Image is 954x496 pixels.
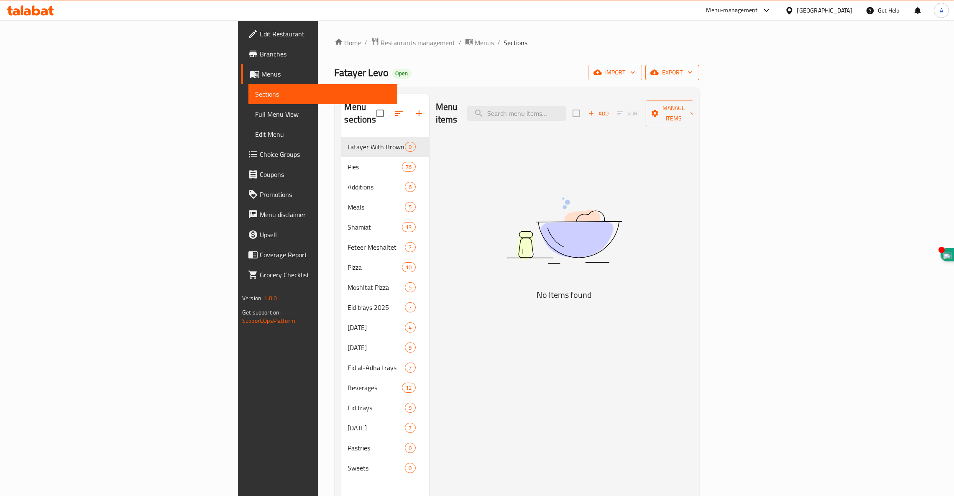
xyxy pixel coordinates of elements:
[588,65,642,80] button: import
[405,344,415,352] span: 9
[241,164,397,184] a: Coupons
[371,37,455,48] a: Restaurants management
[405,322,415,332] div: items
[405,324,415,332] span: 4
[260,270,391,280] span: Grocery Checklist
[348,142,405,152] span: Fatayer With Brown Dough
[645,65,699,80] button: export
[467,106,566,121] input: search
[348,363,405,373] span: Eid al-Adha trays
[348,202,405,212] span: Meals
[402,223,415,231] span: 13
[248,124,397,144] a: Edit Menu
[348,302,405,312] div: Eid trays 2025
[264,293,277,304] span: 1.0.0
[348,463,405,473] span: Sweets
[260,29,391,39] span: Edit Restaurant
[348,403,405,413] span: Eid trays
[405,464,415,472] span: 0
[241,205,397,225] a: Menu disclaimer
[405,364,415,372] span: 7
[371,105,389,122] span: Select all sections
[348,343,405,353] div: Ramadan 2024
[405,284,415,291] span: 5
[341,458,429,478] div: Sweets0
[460,288,669,302] h5: No Items found
[341,177,429,197] div: Additions6
[460,175,669,286] img: dish.svg
[341,398,429,418] div: Eid trays9
[940,6,943,15] span: A
[392,69,412,79] div: Open
[405,463,415,473] div: items
[348,242,405,252] span: Feteer Meshaltet
[348,162,402,172] span: Pies
[241,245,397,265] a: Coverage Report
[348,262,402,272] span: Pizza
[348,182,405,192] span: Additions
[255,129,391,139] span: Edit Menu
[341,137,429,157] div: Fatayer With Brown Dough0
[341,378,429,398] div: Beverages12
[459,38,462,48] li: /
[409,103,429,123] button: Add section
[706,5,758,15] div: Menu-management
[241,265,397,285] a: Grocery Checklist
[595,67,635,78] span: import
[341,157,429,177] div: Pies76
[405,423,415,433] div: items
[255,109,391,119] span: Full Menu View
[335,37,699,48] nav: breadcrumb
[504,38,528,48] span: Sections
[341,337,429,358] div: [DATE]9
[381,38,455,48] span: Restaurants management
[405,243,415,251] span: 7
[241,64,397,84] a: Menus
[260,210,391,220] span: Menu disclaimer
[646,100,702,126] button: Manage items
[797,6,852,15] div: [GEOGRAPHIC_DATA]
[405,304,415,312] span: 7
[587,109,610,118] span: Add
[405,183,415,191] span: 6
[248,104,397,124] a: Full Menu View
[475,38,494,48] span: Menus
[498,38,501,48] li: /
[241,225,397,245] a: Upsell
[465,37,494,48] a: Menus
[255,89,391,99] span: Sections
[260,189,391,199] span: Promotions
[260,169,391,179] span: Coupons
[341,237,429,257] div: Feteer Meshaltet7
[341,438,429,458] div: Pastries0
[348,383,402,393] span: Beverages
[585,107,612,120] button: Add
[405,424,415,432] span: 7
[341,317,429,337] div: [DATE]4
[402,222,415,232] div: items
[341,297,429,317] div: Eid trays 20257
[241,24,397,44] a: Edit Restaurant
[405,242,415,252] div: items
[341,133,429,481] nav: Menu sections
[405,404,415,412] span: 9
[241,184,397,205] a: Promotions
[248,84,397,104] a: Sections
[242,293,263,304] span: Version:
[260,230,391,240] span: Upsell
[405,343,415,353] div: items
[242,315,295,326] a: Support.OpsPlatform
[405,443,415,453] div: items
[405,282,415,292] div: items
[260,149,391,159] span: Choice Groups
[341,197,429,217] div: Meals5
[389,103,409,123] span: Sort sections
